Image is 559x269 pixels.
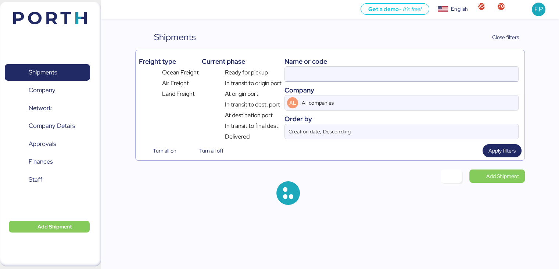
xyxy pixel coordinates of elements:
span: Turn all off [199,146,223,155]
span: In transit to final dest. [225,122,280,130]
input: AL [300,95,497,110]
span: Ocean Freight [162,68,199,77]
button: Add Shipment [9,221,90,233]
span: Close filters [492,33,519,42]
span: At destination port [225,111,273,120]
span: Delivered [225,132,250,141]
span: Add Shipment [37,222,72,231]
span: FP [534,4,542,14]
a: Shipments [5,64,90,81]
button: Close filters [477,31,525,44]
a: Add Shipment [469,170,525,183]
div: English [451,5,468,13]
div: Name or code [284,56,518,66]
span: In transit to dest. port [225,100,280,109]
button: Menu [105,3,118,16]
span: Company Details [29,120,75,131]
a: Approvals [5,136,90,153]
span: AL [289,99,296,107]
span: Turn all on [153,146,176,155]
div: Company [284,85,518,95]
a: Finances [5,153,90,170]
a: Network [5,100,90,117]
span: At origin port [225,90,258,98]
span: Apply filters [488,146,516,155]
a: Company [5,82,90,99]
a: Company Details [5,118,90,134]
a: Staff [5,171,90,188]
div: Current phase [202,56,282,66]
span: Network [29,103,52,113]
button: Apply filters [483,144,522,157]
span: Air Freight [162,79,189,88]
button: Turn all on [139,144,182,157]
span: Land Freight [162,90,195,98]
span: Staff [29,174,42,185]
span: Approvals [29,139,56,149]
span: In transit to origin port [225,79,282,88]
div: Order by [284,114,518,124]
button: Turn all off [185,144,229,157]
span: Shipments [29,67,57,78]
span: Company [29,85,55,95]
span: Finances [29,156,53,167]
span: Add Shipment [486,172,519,181]
span: Ready for pickup [225,68,268,77]
div: Freight type [139,56,198,66]
div: Shipments [154,31,196,44]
